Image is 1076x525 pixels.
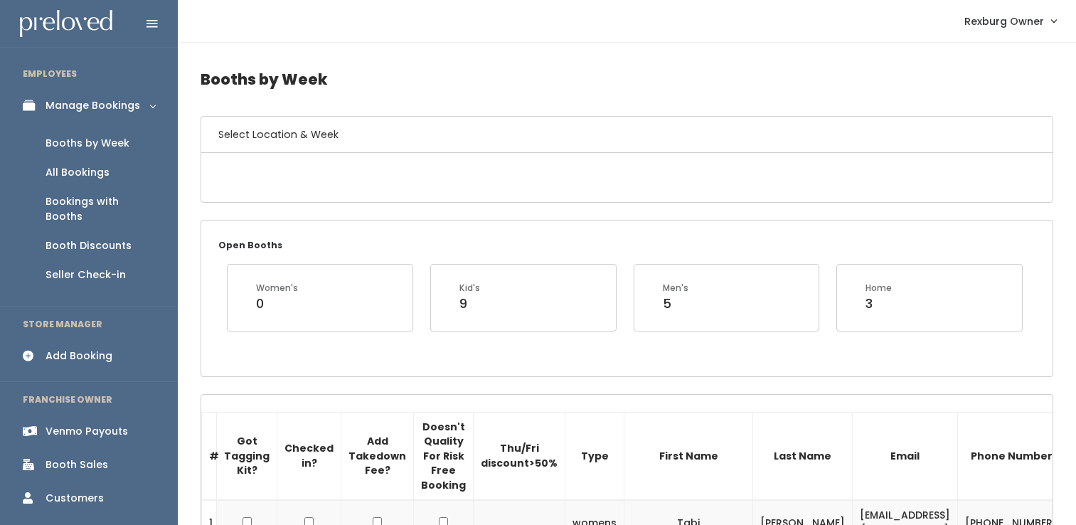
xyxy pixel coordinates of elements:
[46,424,128,439] div: Venmo Payouts
[414,412,474,500] th: Doesn't Quality For Risk Free Booking
[853,412,958,500] th: Email
[474,412,565,500] th: Thu/Fri discount>50%
[46,136,129,151] div: Booths by Week
[46,349,112,364] div: Add Booking
[46,267,126,282] div: Seller Check-in
[202,412,217,500] th: #
[256,282,298,295] div: Women's
[277,412,341,500] th: Checked in?
[663,295,688,313] div: 5
[865,295,892,313] div: 3
[865,282,892,295] div: Home
[46,194,155,224] div: Bookings with Booths
[46,457,108,472] div: Booth Sales
[459,295,480,313] div: 9
[46,165,110,180] div: All Bookings
[46,491,104,506] div: Customers
[20,10,112,38] img: preloved logo
[624,412,753,500] th: First Name
[46,238,132,253] div: Booth Discounts
[958,412,1065,500] th: Phone Number
[218,239,282,251] small: Open Booths
[753,412,853,500] th: Last Name
[964,14,1044,29] span: Rexburg Owner
[46,98,140,113] div: Manage Bookings
[459,282,480,295] div: Kid's
[201,117,1053,153] h6: Select Location & Week
[565,412,624,500] th: Type
[256,295,298,313] div: 0
[663,282,688,295] div: Men's
[950,6,1070,36] a: Rexburg Owner
[217,412,277,500] th: Got Tagging Kit?
[201,60,1053,99] h4: Booths by Week
[341,412,414,500] th: Add Takedown Fee?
